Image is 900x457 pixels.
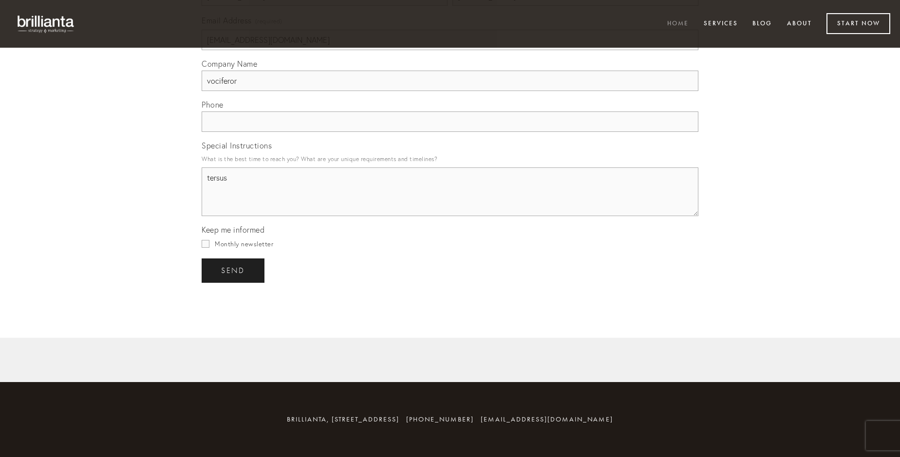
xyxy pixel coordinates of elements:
p: What is the best time to reach you? What are your unique requirements and timelines? [202,152,698,165]
span: Company Name [202,59,257,69]
a: Services [697,16,744,32]
span: [PHONE_NUMBER] [406,415,474,423]
button: sendsend [202,258,264,283]
span: Keep me informed [202,225,264,235]
span: send [221,266,245,275]
span: Phone [202,100,224,110]
textarea: tersus [202,167,698,216]
span: brillianta, [STREET_ADDRESS] [287,415,399,423]
a: Blog [746,16,778,32]
a: Home [661,16,695,32]
span: Special Instructions [202,141,272,150]
a: Start Now [826,13,890,34]
a: About [781,16,818,32]
span: Monthly newsletter [215,240,273,248]
input: Monthly newsletter [202,240,209,248]
img: brillianta - research, strategy, marketing [10,10,83,38]
a: [EMAIL_ADDRESS][DOMAIN_NAME] [481,415,613,423]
